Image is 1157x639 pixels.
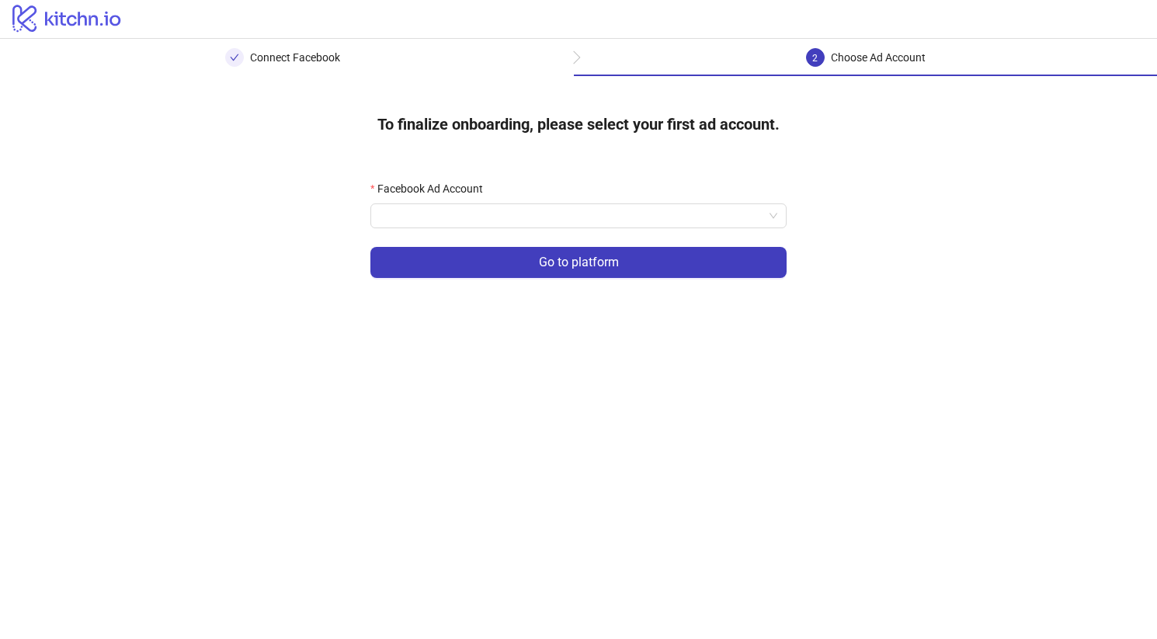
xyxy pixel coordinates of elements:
[370,247,787,278] button: Go to platform
[539,255,619,269] span: Go to platform
[250,48,340,67] div: Connect Facebook
[230,53,239,62] span: check
[370,180,493,197] label: Facebook Ad Account
[812,53,818,64] span: 2
[353,101,804,148] h4: To finalize onboarding, please select your first ad account.
[380,204,763,227] input: Facebook Ad Account
[831,48,926,67] div: Choose Ad Account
